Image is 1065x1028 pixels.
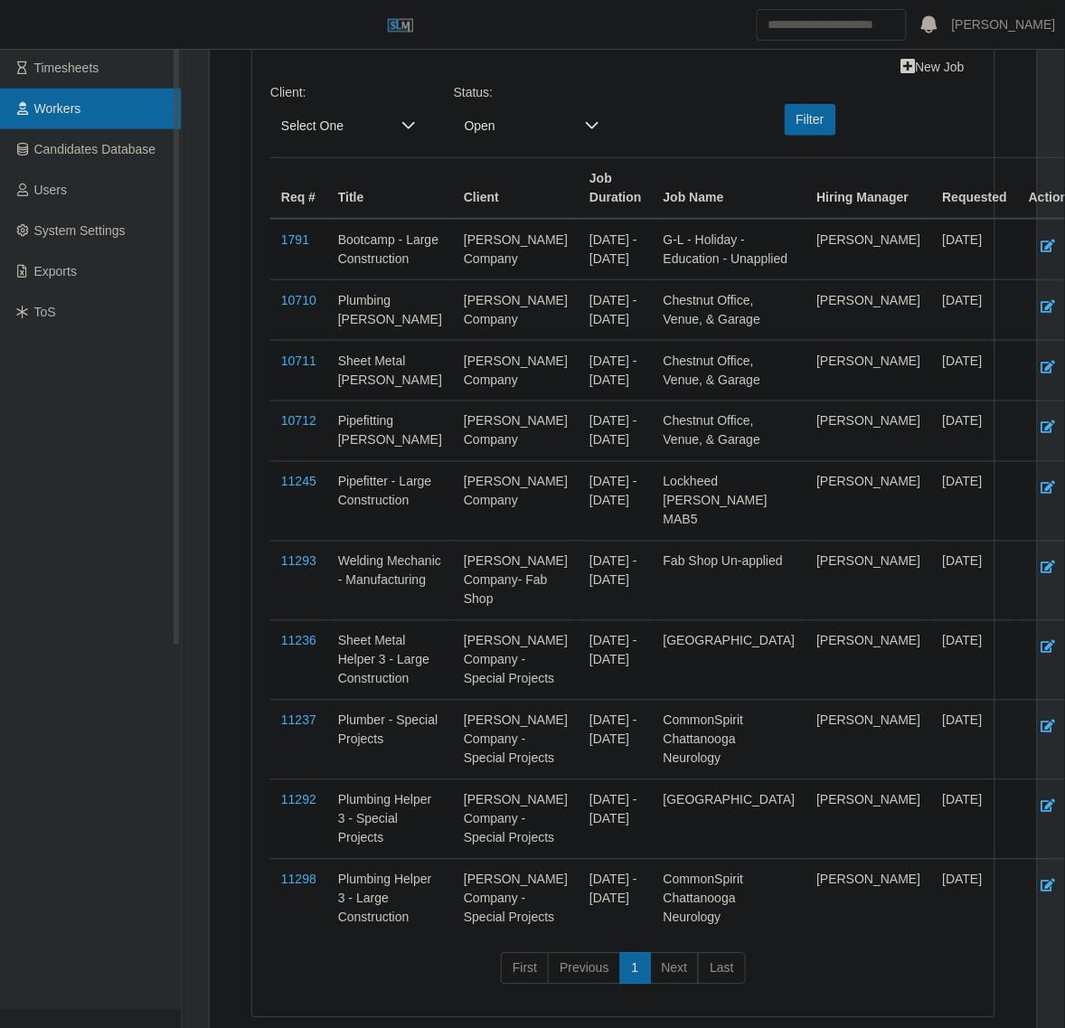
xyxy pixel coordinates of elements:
td: [DATE] [932,401,1019,461]
a: 10710 [281,293,316,307]
td: [PERSON_NAME] Company [453,401,579,461]
td: [DATE] [932,279,1019,340]
td: Chestnut Office, Venue, & Garage [653,401,806,461]
a: 11236 [281,634,316,648]
td: Pipefitting [PERSON_NAME] [327,401,453,461]
td: Plumber - Special Projects [327,700,453,779]
td: [DATE] - [DATE] [579,541,653,620]
a: 11245 [281,475,316,489]
span: ToS [34,305,56,319]
td: [PERSON_NAME] Company- Fab Shop [453,541,579,620]
span: Open [454,109,574,143]
td: G-L - Holiday - Education - Unapplied [653,219,806,280]
td: Chestnut Office, Venue, & Garage [653,279,806,340]
td: Welding Mechanic - Manufacturing [327,541,453,620]
td: [DATE] - [DATE] [579,779,653,859]
td: [GEOGRAPHIC_DATA] [653,779,806,859]
td: [PERSON_NAME] [806,541,932,620]
span: Users [34,183,68,197]
span: Workers [34,101,81,116]
td: [PERSON_NAME] Company [453,219,579,280]
th: Hiring Manager [806,157,932,219]
th: Title [327,157,453,219]
td: Pipefitter - Large Construction [327,461,453,541]
td: Bootcamp - Large Construction [327,219,453,280]
td: Sheet Metal [PERSON_NAME] [327,340,453,401]
a: 11292 [281,793,316,807]
span: Exports [34,264,77,278]
button: Filter [785,104,836,136]
td: [PERSON_NAME] [806,279,932,340]
td: [DATE] [932,219,1019,280]
a: [PERSON_NAME] [952,15,1056,34]
td: [PERSON_NAME] [806,779,932,859]
td: [DATE] [932,541,1019,620]
td: [DATE] - [DATE] [579,219,653,280]
td: [PERSON_NAME] Company - Special Projects [453,620,579,700]
td: [DATE] - [DATE] [579,620,653,700]
th: Job Duration [579,157,653,219]
span: Timesheets [34,61,99,75]
td: CommonSpirit Chattanooga Neurology [653,700,806,779]
td: [DATE] - [DATE] [579,340,653,401]
td: [GEOGRAPHIC_DATA] [653,620,806,700]
a: 11298 [281,872,316,887]
a: 1791 [281,232,309,247]
td: [PERSON_NAME] [806,461,932,541]
td: [DATE] - [DATE] [579,401,653,461]
a: New Job [890,52,976,83]
td: [DATE] - [DATE] [579,700,653,779]
a: 10712 [281,414,316,429]
td: [DATE] [932,461,1019,541]
label: Status: [454,83,494,102]
td: Plumbing Helper 3 - Large Construction [327,859,453,938]
td: [PERSON_NAME] Company [453,461,579,541]
img: SLM Logo [387,12,414,39]
td: [PERSON_NAME] Company - Special Projects [453,779,579,859]
td: [DATE] [932,859,1019,938]
td: CommonSpirit Chattanooga Neurology [653,859,806,938]
a: 11293 [281,554,316,569]
th: Client [453,157,579,219]
td: Chestnut Office, Venue, & Garage [653,340,806,401]
th: Requested [932,157,1019,219]
td: Plumbing Helper 3 - Special Projects [327,779,453,859]
a: 11237 [281,713,316,728]
td: [DATE] [932,779,1019,859]
td: [PERSON_NAME] Company - Special Projects [453,859,579,938]
td: [DATE] - [DATE] [579,279,653,340]
td: [DATE] [932,620,1019,700]
td: [PERSON_NAME] Company - Special Projects [453,700,579,779]
td: [PERSON_NAME] [806,859,932,938]
td: Lockheed [PERSON_NAME] MAB5 [653,461,806,541]
a: 1 [620,953,651,986]
span: System Settings [34,223,126,238]
label: Client: [270,83,306,102]
td: [DATE] [932,700,1019,779]
th: Job Name [653,157,806,219]
td: [PERSON_NAME] [806,401,932,461]
td: [PERSON_NAME] Company [453,279,579,340]
td: [PERSON_NAME] [806,700,932,779]
th: Req # [270,157,327,219]
td: Sheet Metal Helper 3 - Large Construction [327,620,453,700]
td: Fab Shop Un-applied [653,541,806,620]
td: [PERSON_NAME] Company [453,340,579,401]
span: Candidates Database [34,142,156,156]
td: [DATE] - [DATE] [579,859,653,938]
td: Plumbing [PERSON_NAME] [327,279,453,340]
td: [PERSON_NAME] [806,620,932,700]
td: [PERSON_NAME] [806,340,932,401]
a: 10711 [281,354,316,368]
input: Search [757,9,907,41]
td: [DATE] - [DATE] [579,461,653,541]
td: [DATE] [932,340,1019,401]
nav: pagination [270,953,976,1000]
td: [PERSON_NAME] [806,219,932,280]
span: Select One [270,109,391,143]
